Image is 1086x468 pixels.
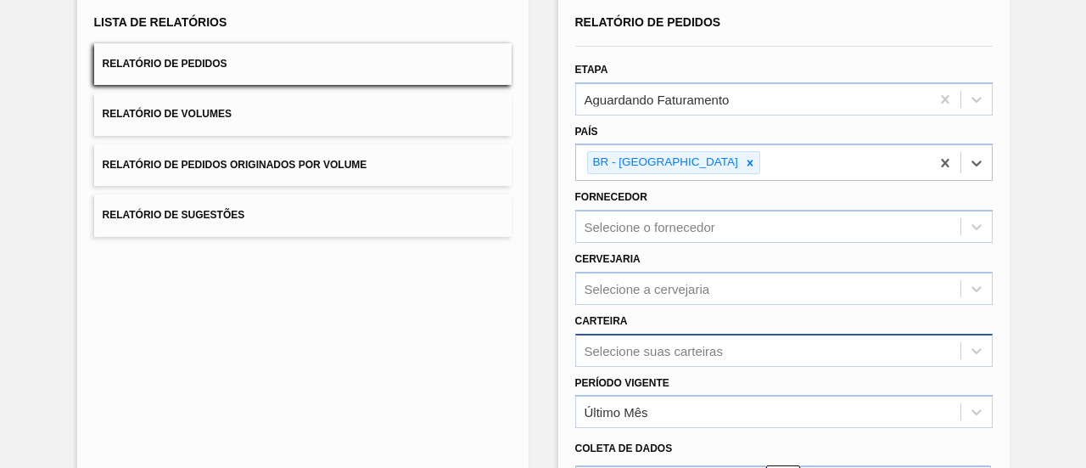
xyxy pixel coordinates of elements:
[103,58,227,70] font: Relatório de Pedidos
[585,343,723,358] font: Selecione suas carteiras
[575,253,641,265] font: Cervejaria
[575,64,608,76] font: Etapa
[94,93,512,135] button: Relatório de Volumes
[575,377,669,389] font: Período Vigente
[94,15,227,29] font: Lista de Relatórios
[575,191,647,203] font: Fornecedor
[585,281,710,296] font: Selecione a cervejaria
[103,210,245,222] font: Relatório de Sugestões
[103,109,232,121] font: Relatório de Volumes
[585,92,730,106] div: Aguardando Faturamento
[588,152,741,173] div: BR - [GEOGRAPHIC_DATA]
[94,195,512,236] button: Relatório de Sugestões
[575,15,721,29] font: Relatório de Pedidos
[103,159,367,171] font: Relatório de Pedidos Originados por Volume
[575,315,628,327] font: Carteira
[585,220,715,234] font: Selecione o fornecedor
[585,405,648,420] font: Último Mês
[575,443,673,454] font: Coleta de dados
[94,144,512,186] button: Relatório de Pedidos Originados por Volume
[94,43,512,85] button: Relatório de Pedidos
[575,126,598,138] font: País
